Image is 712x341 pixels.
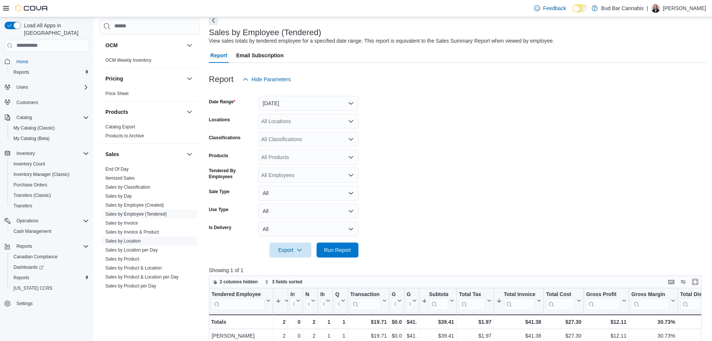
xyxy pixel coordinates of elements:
[10,227,54,236] a: Cash Management
[320,291,330,310] button: Items Per Transaction
[13,113,89,122] span: Catalog
[105,75,123,82] h3: Pricing
[209,99,235,105] label: Date Range
[348,154,354,160] button: Open list of options
[459,291,486,310] div: Total Tax
[105,124,135,130] span: Catalog Export
[7,67,92,77] button: Reports
[324,246,351,254] span: Run Report
[105,202,164,208] span: Sales by Employee (Created)
[459,317,491,326] div: $1.97
[429,291,448,298] div: Subtotal
[10,191,89,200] span: Transfers (Classic)
[13,57,89,66] span: Home
[572,4,588,12] input: Dark Mode
[211,317,271,326] div: Totals
[691,277,700,286] button: Enter fullscreen
[258,222,358,237] button: All
[10,170,73,179] a: Inventory Manager (Classic)
[290,291,295,310] div: Invoices Ref
[305,291,309,310] div: Net Sold
[10,227,89,236] span: Cash Management
[7,252,92,262] button: Canadian Compliance
[546,291,581,310] button: Total Cost
[305,331,315,340] div: 2
[105,211,167,217] span: Sales by Employee (Tendered)
[105,203,164,208] a: Sales by Employee (Created)
[350,291,381,310] div: Transaction Average
[13,228,51,234] span: Cash Management
[13,83,89,92] span: Users
[105,247,158,253] span: Sales by Location per Day
[290,331,300,340] div: 0
[504,291,535,298] div: Total Invoiced
[7,180,92,190] button: Purchase Orders
[105,150,184,158] button: Sales
[10,180,89,189] span: Purchase Orders
[586,331,626,340] div: $12.11
[105,256,139,262] a: Sales by Product
[262,277,305,286] button: 3 fields sorted
[10,134,53,143] a: My Catalog (Beta)
[586,317,626,326] div: $12.11
[99,165,200,293] div: Sales
[407,331,417,340] div: $41.48
[10,170,89,179] span: Inventory Manager (Classic)
[10,273,89,282] span: Reports
[13,285,52,291] span: [US_STATE] CCRS
[13,83,31,92] button: Users
[392,291,396,310] div: Gift Card Sales
[16,59,28,65] span: Home
[459,331,491,340] div: $1.97
[105,42,118,49] h3: OCM
[105,283,156,289] span: Sales by Product per Day
[105,124,135,130] a: Catalog Export
[105,42,184,49] button: OCM
[7,262,92,273] a: Dashboards
[209,135,241,141] label: Classifications
[212,291,265,310] div: Tendered Employee
[7,201,92,211] button: Transfers
[320,291,324,298] div: Items Per Transaction
[631,317,675,326] div: 30.73%
[209,189,229,195] label: Sale Type
[496,291,541,310] button: Total Invoiced
[392,291,402,310] button: Gift Cards
[105,211,167,217] a: Sales by Employee (Tendered)
[422,317,454,326] div: $39.41
[13,216,41,225] button: Operations
[7,273,92,283] button: Reports
[105,256,139,262] span: Sales by Product
[13,242,89,251] span: Reports
[105,265,162,271] span: Sales by Product & Location
[272,279,302,285] span: 3 fields sorted
[7,283,92,293] button: [US_STATE] CCRS
[105,229,159,235] span: Sales by Invoice & Product
[209,207,228,213] label: Use Type
[105,194,132,199] a: Sales by Day
[105,167,129,172] a: End Of Day
[350,317,387,326] div: $19.71
[274,243,307,258] span: Export
[209,168,255,180] label: Tendered By Employees
[1,112,92,123] button: Catalog
[350,291,387,310] button: Transaction Average
[663,4,706,13] p: [PERSON_NAME]
[21,22,89,37] span: Load All Apps in [GEOGRAPHIC_DATA]
[105,274,179,280] span: Sales by Product & Location per Day
[651,4,660,13] div: Kelsey G
[236,48,284,63] span: Email Subscription
[212,331,271,340] div: [PERSON_NAME]
[13,264,43,270] span: Dashboards
[105,274,179,280] a: Sales by Product & Location per Day
[543,4,566,12] span: Feedback
[16,84,28,90] span: Users
[10,159,89,168] span: Inventory Count
[586,291,620,298] div: Gross Profit
[348,136,354,142] button: Open list of options
[15,4,49,12] img: Cova
[10,284,89,293] span: Washington CCRS
[586,291,626,310] button: Gross Profit
[10,134,89,143] span: My Catalog (Beta)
